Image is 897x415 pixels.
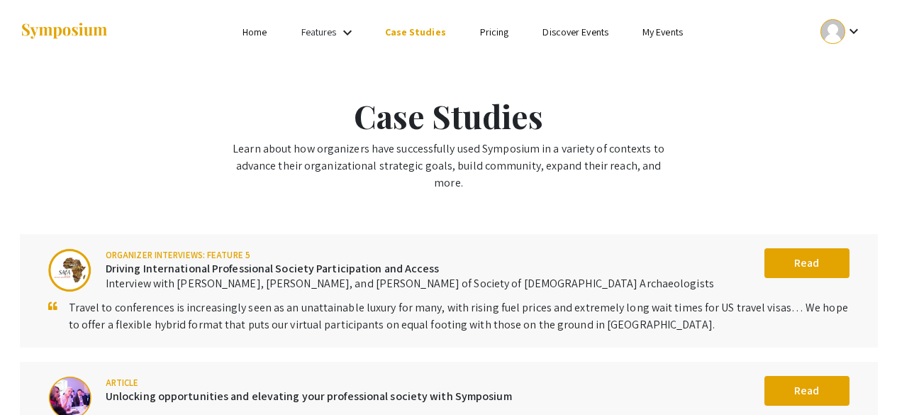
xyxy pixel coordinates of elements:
[301,26,337,38] a: Features
[225,140,672,192] div: Learn about how organizers have successfully used Symposium in a variety of contexts to advance t...
[48,248,91,292] img: Driving International Professional Society Participation and Access
[20,22,108,41] img: Symposium by ForagerOne
[106,275,714,292] div: Interview with [PERSON_NAME], [PERSON_NAME], and [PERSON_NAME] of Society of [DEMOGRAPHIC_DATA] A...
[542,26,608,38] a: Discover Events
[106,262,714,275] h6: Driving International Professional Society Participation and Access
[764,376,849,406] button: Read
[339,24,356,41] mat-icon: Expand Features list
[845,23,862,40] mat-icon: Expand account dropdown
[106,248,714,262] div: Organizer interviews: Feature 5
[480,26,509,38] a: Pricing
[225,92,672,140] div: Case Studies
[243,26,267,38] a: Home
[69,299,849,333] div: Travel to conferences is increasingly seen as an unattainable luxury for many, with rising fuel p...
[106,389,512,403] h6: Unlocking opportunities and elevating your professional society with Symposium
[806,16,877,48] button: Expand account dropdown
[642,26,683,38] a: My Events
[764,248,849,278] button: Read
[106,376,512,389] div: Article
[11,351,60,404] iframe: Chat
[385,26,446,38] a: Case Studies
